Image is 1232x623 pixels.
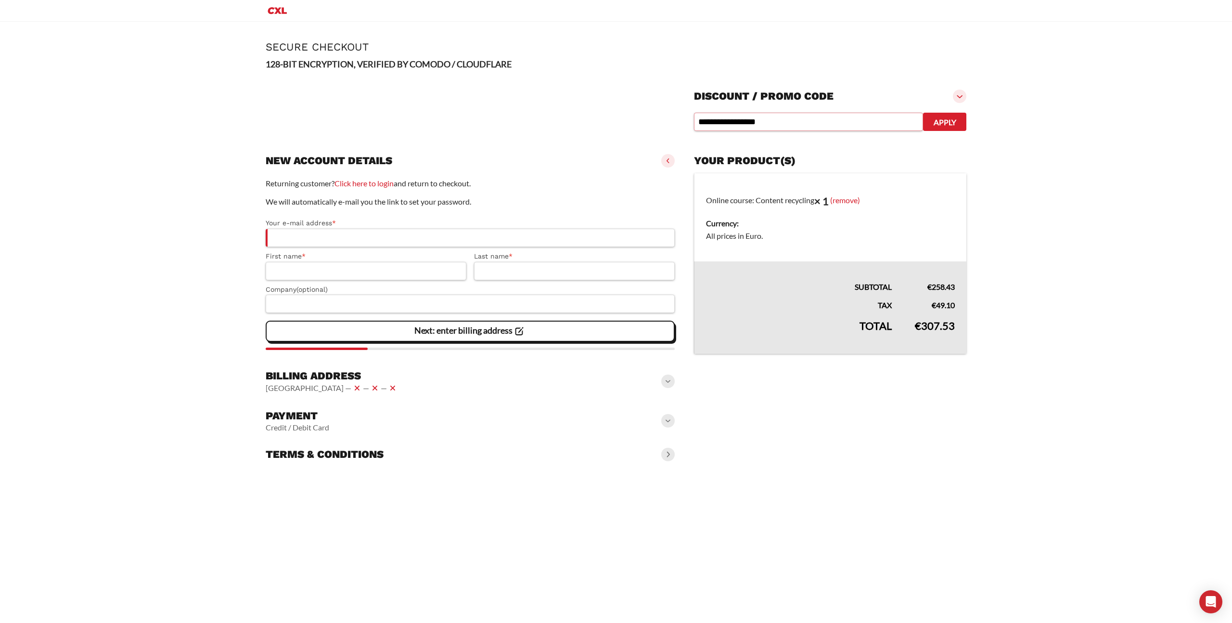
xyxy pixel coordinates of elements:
[814,195,829,208] strong: × 1
[266,448,384,461] h3: Terms & conditions
[932,300,955,310] bdi: 49.10
[266,154,392,168] h3: New account details
[266,251,466,262] label: First name
[266,423,329,432] vaadin-horizontal-layout: Credit / Debit Card
[706,230,955,242] dd: All prices in Euro.
[915,319,955,332] bdi: 307.53
[694,173,966,262] td: Online course: Content recycling
[694,311,903,354] th: Total
[706,217,955,230] dt: Currency:
[266,409,329,423] h3: Payment
[694,293,903,311] th: Tax
[266,177,675,190] p: Returning customer? and return to checkout.
[296,286,328,293] span: (optional)
[1199,590,1222,613] div: Open Intercom Messenger
[915,319,921,332] span: €
[923,113,966,131] button: Apply
[927,282,932,291] span: €
[334,179,394,188] a: Click here to login
[266,382,398,394] vaadin-horizontal-layout: [GEOGRAPHIC_DATA] — — —
[266,195,675,208] p: We will automatically e-mail you the link to set your password.
[266,321,675,342] vaadin-button: Next: enter billing address
[932,300,936,310] span: €
[830,195,860,204] a: (remove)
[266,369,398,383] h3: Billing address
[266,284,675,295] label: Company
[266,218,675,229] label: Your e-mail address
[694,261,903,293] th: Subtotal
[927,282,955,291] bdi: 258.43
[474,251,675,262] label: Last name
[694,90,834,103] h3: Discount / promo code
[266,41,966,53] h1: Secure Checkout
[266,59,512,69] strong: 128-BIT ENCRYPTION, VERIFIED BY COMODO / CLOUDFLARE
